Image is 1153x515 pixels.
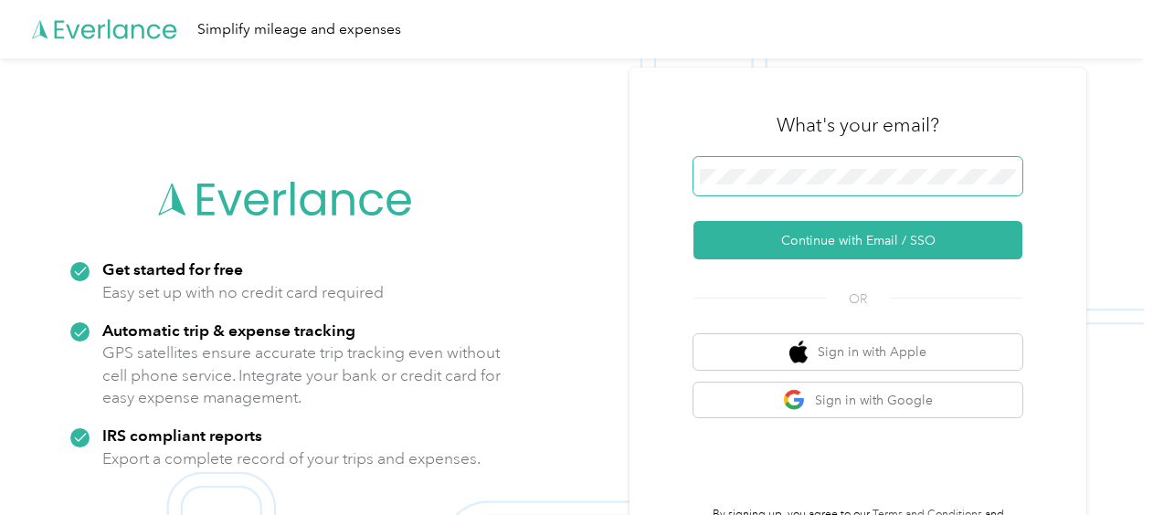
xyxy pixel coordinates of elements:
[693,221,1022,259] button: Continue with Email / SSO
[102,321,355,340] strong: Automatic trip & expense tracking
[789,341,808,363] img: apple logo
[102,447,481,470] p: Export a complete record of your trips and expenses.
[777,112,939,138] h3: What's your email?
[102,281,384,304] p: Easy set up with no credit card required
[826,289,890,309] span: OR
[102,426,262,445] strong: IRS compliant reports
[783,389,806,412] img: google logo
[102,259,243,279] strong: Get started for free
[102,342,502,409] p: GPS satellites ensure accurate trip tracking even without cell phone service. Integrate your bank...
[693,383,1022,418] button: google logoSign in with Google
[693,334,1022,370] button: apple logoSign in with Apple
[197,18,401,41] div: Simplify mileage and expenses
